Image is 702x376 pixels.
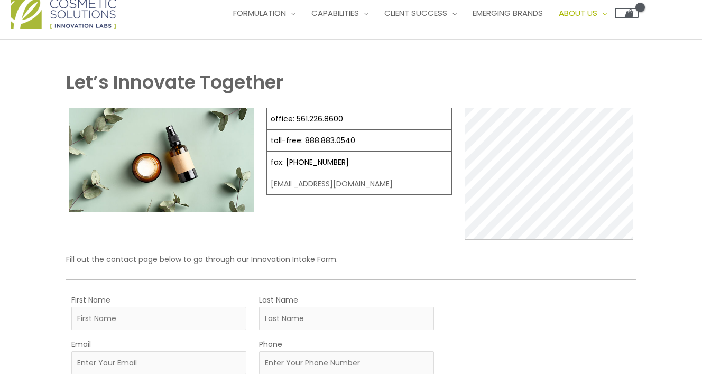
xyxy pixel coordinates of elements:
a: office: 561.226.8600 [271,114,343,124]
input: Last Name [259,307,434,330]
input: Enter Your Email [71,351,246,374]
a: toll-free: 888.883.0540 [271,135,355,146]
a: View Shopping Cart, empty [615,8,639,18]
span: Formulation [233,7,286,18]
span: Capabilities [311,7,359,18]
label: Phone [259,337,282,351]
label: Email [71,337,91,351]
p: Fill out the contact page below to go through our Innovation Intake Form. [66,252,636,266]
span: Emerging Brands [473,7,543,18]
img: Contact page image for private label skincare manufacturer Cosmetic solutions shows a skin care b... [69,108,254,212]
input: First Name [71,307,246,330]
span: About Us [559,7,597,18]
label: Last Name [259,293,298,307]
a: fax: [PHONE_NUMBER] [271,157,349,167]
input: Enter Your Phone Number [259,351,434,374]
label: First Name [71,293,110,307]
strong: Let’s Innovate Together [66,69,283,95]
span: Client Success [384,7,447,18]
td: [EMAIL_ADDRESS][DOMAIN_NAME] [267,173,452,195]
